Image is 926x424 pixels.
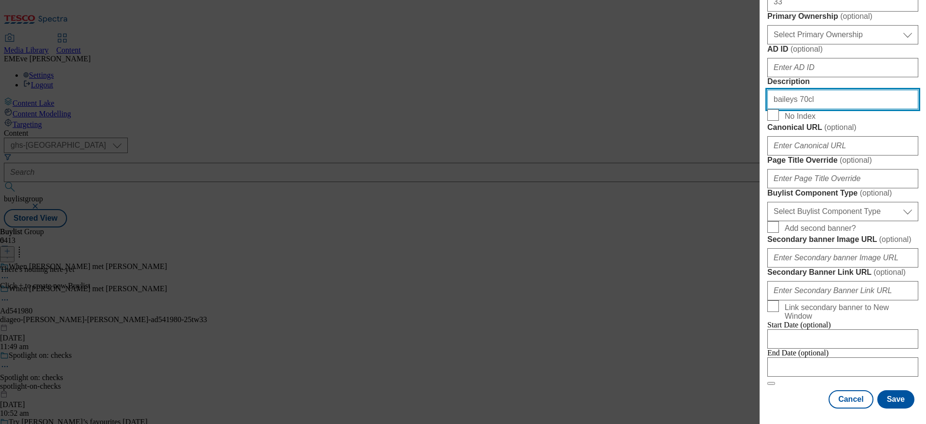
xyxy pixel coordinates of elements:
input: Enter Description [767,90,918,109]
span: ( optional ) [790,45,823,53]
input: Enter Date [767,357,918,377]
label: Canonical URL [767,123,918,132]
button: Cancel [829,390,873,409]
label: AD ID [767,44,918,54]
span: Add second banner? [785,224,856,233]
label: Primary Ownership [767,12,918,21]
button: Save [877,390,914,409]
span: Start Date (optional) [767,321,831,329]
label: Description [767,77,918,86]
label: Secondary Banner Link URL [767,268,918,277]
input: Enter AD ID [767,58,918,77]
span: ( optional ) [840,156,872,164]
span: End Date (optional) [767,349,829,357]
span: Link secondary banner to New Window [785,303,914,321]
span: ( optional ) [860,189,892,197]
input: Enter Canonical URL [767,136,918,155]
span: ( optional ) [879,235,912,243]
label: Buylist Component Type [767,188,918,198]
label: Secondary banner Image URL [767,235,918,244]
label: Page Title Override [767,155,918,165]
input: Enter Date [767,329,918,349]
input: Enter Secondary Banner Link URL [767,281,918,300]
span: ( optional ) [840,12,872,20]
span: ( optional ) [873,268,906,276]
span: No Index [785,112,816,121]
input: Enter Page Title Override [767,169,918,188]
span: ( optional ) [824,123,857,131]
input: Enter Secondary banner Image URL [767,248,918,268]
